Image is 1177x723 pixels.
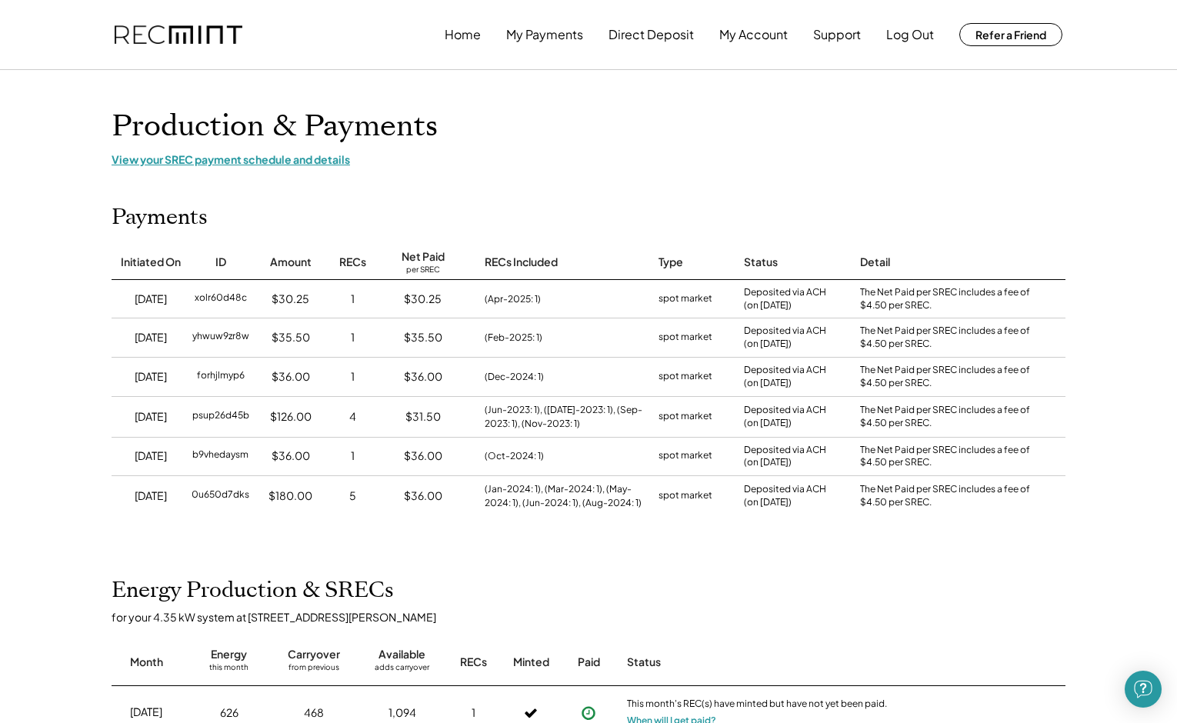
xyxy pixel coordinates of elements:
[288,647,340,662] div: Carryover
[272,448,310,464] div: $36.00
[130,705,162,720] div: [DATE]
[1125,671,1162,708] div: Open Intercom Messenger
[135,330,167,345] div: [DATE]
[460,655,487,670] div: RECs
[388,705,416,721] div: 1,094
[115,25,242,45] img: recmint-logotype%403x.png
[112,152,1065,166] div: View your SREC payment schedule and details
[272,369,310,385] div: $36.00
[130,655,163,670] div: Month
[860,255,890,270] div: Detail
[270,255,312,270] div: Amount
[860,364,1037,390] div: The Net Paid per SREC includes a fee of $4.50 per SREC.
[627,655,889,670] div: Status
[304,705,324,721] div: 468
[404,369,442,385] div: $36.00
[220,705,238,721] div: 626
[860,286,1037,312] div: The Net Paid per SREC includes a fee of $4.50 per SREC.
[813,19,861,50] button: Support
[209,662,248,678] div: this month
[349,488,356,504] div: 5
[659,369,712,385] div: spot market
[272,292,309,307] div: $30.25
[215,255,226,270] div: ID
[627,698,889,713] div: This month's REC(s) have minted but have not yet been paid.
[445,19,481,50] button: Home
[659,255,683,270] div: Type
[744,364,826,390] div: Deposited via ACH (on [DATE])
[744,444,826,470] div: Deposited via ACH (on [DATE])
[351,330,355,345] div: 1
[744,255,778,270] div: Status
[272,330,310,345] div: $35.50
[270,409,312,425] div: $126.00
[744,286,826,312] div: Deposited via ACH (on [DATE])
[485,449,544,463] div: (Oct-2024: 1)
[112,578,394,604] h2: Energy Production & SRECs
[351,292,355,307] div: 1
[378,647,425,662] div: Available
[404,330,442,345] div: $35.50
[192,330,249,345] div: yhwuw9zr8w
[195,292,247,307] div: xolr60d48c
[485,482,643,510] div: (Jan-2024: 1), (Mar-2024: 1), (May-2024: 1), (Jun-2024: 1), (Aug-2024: 1)
[860,483,1037,509] div: The Net Paid per SREC includes a fee of $4.50 per SREC.
[506,19,583,50] button: My Payments
[268,488,312,504] div: $180.00
[659,330,712,345] div: spot market
[485,403,643,431] div: (Jun-2023: 1), ([DATE]-2023: 1), (Sep-2023: 1), (Nov-2023: 1)
[744,325,826,351] div: Deposited via ACH (on [DATE])
[192,409,249,425] div: psup26d45b
[135,488,167,504] div: [DATE]
[659,292,712,307] div: spot market
[288,662,339,678] div: from previous
[485,255,558,270] div: RECs Included
[886,19,934,50] button: Log Out
[349,409,356,425] div: 4
[860,325,1037,351] div: The Net Paid per SREC includes a fee of $4.50 per SREC.
[192,448,248,464] div: b9vhedaysm
[860,404,1037,430] div: The Net Paid per SREC includes a fee of $4.50 per SREC.
[404,488,442,504] div: $36.00
[351,448,355,464] div: 1
[659,488,712,504] div: spot market
[744,483,826,509] div: Deposited via ACH (on [DATE])
[406,265,440,276] div: per SREC
[404,292,442,307] div: $30.25
[135,409,167,425] div: [DATE]
[375,662,429,678] div: adds carryover
[112,205,208,231] h2: Payments
[135,369,167,385] div: [DATE]
[485,370,544,384] div: (Dec-2024: 1)
[485,331,542,345] div: (Feb-2025: 1)
[659,409,712,425] div: spot market
[211,647,247,662] div: Energy
[112,610,1081,624] div: for your 4.35 kW system at [STREET_ADDRESS][PERSON_NAME]
[719,19,788,50] button: My Account
[659,448,712,464] div: spot market
[135,448,167,464] div: [DATE]
[404,448,442,464] div: $36.00
[959,23,1062,46] button: Refer a Friend
[112,108,1065,145] h1: Production & Payments
[485,292,541,306] div: (Apr-2025: 1)
[578,655,600,670] div: Paid
[472,705,475,721] div: 1
[405,409,441,425] div: $31.50
[192,488,249,504] div: 0u650d7dks
[402,249,445,265] div: Net Paid
[197,369,245,385] div: forhjlmyp6
[121,255,181,270] div: Initiated On
[860,444,1037,470] div: The Net Paid per SREC includes a fee of $4.50 per SREC.
[513,655,549,670] div: Minted
[339,255,366,270] div: RECs
[609,19,694,50] button: Direct Deposit
[744,404,826,430] div: Deposited via ACH (on [DATE])
[135,292,167,307] div: [DATE]
[351,369,355,385] div: 1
